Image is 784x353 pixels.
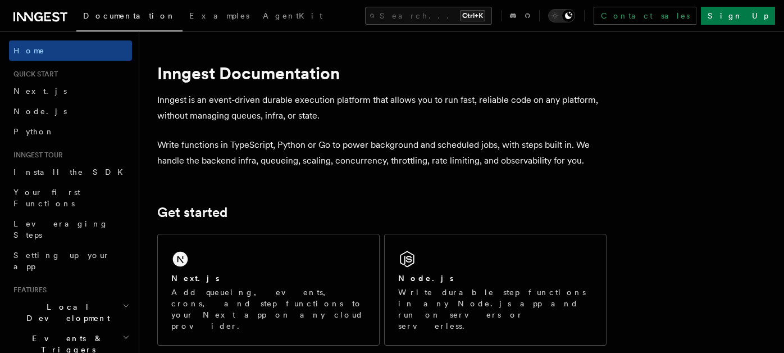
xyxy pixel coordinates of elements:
span: Leveraging Steps [13,219,108,239]
span: Documentation [83,11,176,20]
span: Python [13,127,54,136]
h2: Node.js [398,273,454,284]
h2: Next.js [171,273,220,284]
a: Documentation [76,3,183,31]
a: Python [9,121,132,142]
button: Toggle dark mode [548,9,575,22]
a: Install the SDK [9,162,132,182]
a: Node.jsWrite durable step functions in any Node.js app and run on servers or serverless. [384,234,607,346]
p: Write functions in TypeScript, Python or Go to power background and scheduled jobs, with steps bu... [157,137,607,169]
a: Leveraging Steps [9,214,132,245]
span: Next.js [13,87,67,96]
a: Your first Functions [9,182,132,214]
kbd: Ctrl+K [460,10,485,21]
p: Inngest is an event-driven durable execution platform that allows you to run fast, reliable code ... [157,92,607,124]
span: Setting up your app [13,251,110,271]
span: Inngest tour [9,151,63,160]
a: Examples [183,3,256,30]
p: Add queueing, events, crons, and step functions to your Next app on any cloud provider. [171,287,366,332]
span: Features [9,286,47,295]
a: Node.js [9,101,132,121]
a: Next.jsAdd queueing, events, crons, and step functions to your Next app on any cloud provider. [157,234,380,346]
h1: Inngest Documentation [157,63,607,83]
a: Contact sales [594,7,696,25]
a: AgentKit [256,3,329,30]
span: Node.js [13,107,67,116]
span: Examples [189,11,249,20]
span: Your first Functions [13,188,80,208]
a: Sign Up [701,7,775,25]
button: Local Development [9,297,132,328]
button: Search...Ctrl+K [365,7,492,25]
p: Write durable step functions in any Node.js app and run on servers or serverless. [398,287,592,332]
span: Install the SDK [13,168,130,176]
span: Quick start [9,70,58,79]
a: Get started [157,205,227,220]
a: Setting up your app [9,245,132,277]
span: AgentKit [263,11,322,20]
a: Next.js [9,81,132,101]
span: Home [13,45,45,56]
a: Home [9,40,132,61]
span: Local Development [9,301,122,324]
